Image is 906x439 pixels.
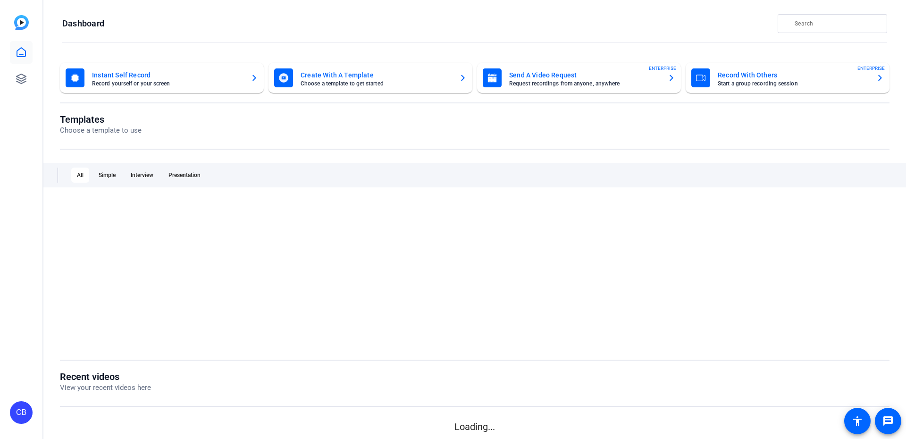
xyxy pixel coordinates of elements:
[509,81,660,86] mat-card-subtitle: Request recordings from anyone, anywhere
[60,420,889,434] p: Loading...
[60,382,151,393] p: View your recent videos here
[649,65,676,72] span: ENTERPRISE
[301,81,452,86] mat-card-subtitle: Choose a template to get started
[14,15,29,30] img: blue-gradient.svg
[60,63,264,93] button: Instant Self RecordRecord yourself or your screen
[62,18,104,29] h1: Dashboard
[268,63,472,93] button: Create With A TemplateChoose a template to get started
[795,18,880,29] input: Search
[92,81,243,86] mat-card-subtitle: Record yourself or your screen
[10,401,33,424] div: CB
[60,125,142,136] p: Choose a template to use
[163,168,206,183] div: Presentation
[92,69,243,81] mat-card-title: Instant Self Record
[686,63,889,93] button: Record With OthersStart a group recording sessionENTERPRISE
[301,69,452,81] mat-card-title: Create With A Template
[60,114,142,125] h1: Templates
[93,168,121,183] div: Simple
[857,65,885,72] span: ENTERPRISE
[718,81,869,86] mat-card-subtitle: Start a group recording session
[125,168,159,183] div: Interview
[477,63,681,93] button: Send A Video RequestRequest recordings from anyone, anywhereENTERPRISE
[509,69,660,81] mat-card-title: Send A Video Request
[852,415,863,427] mat-icon: accessibility
[882,415,894,427] mat-icon: message
[718,69,869,81] mat-card-title: Record With Others
[60,371,151,382] h1: Recent videos
[71,168,89,183] div: All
